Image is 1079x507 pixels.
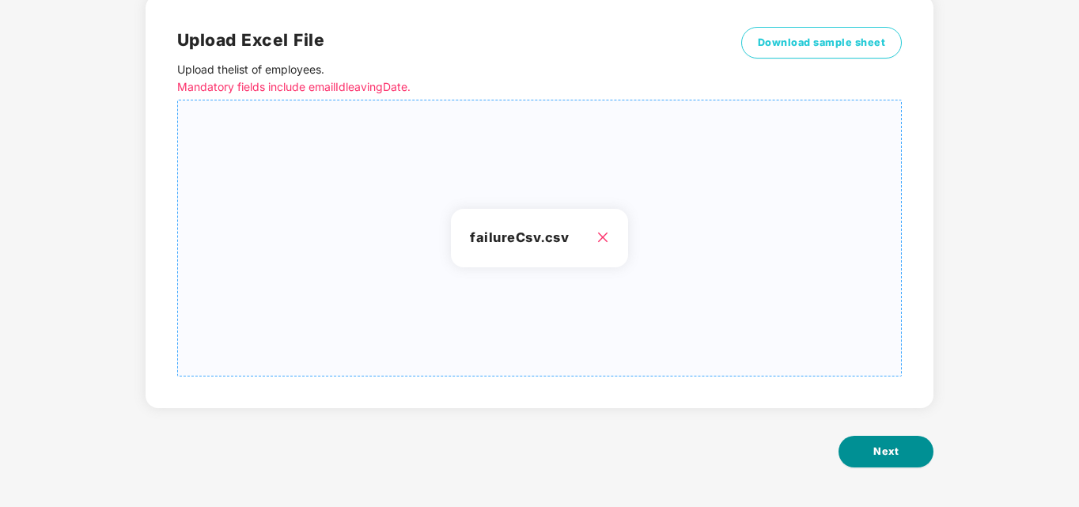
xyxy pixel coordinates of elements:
[758,35,886,51] span: Download sample sheet
[839,436,933,467] button: Next
[596,231,609,244] span: close
[741,27,903,59] button: Download sample sheet
[177,61,721,96] p: Upload the list of employees .
[470,228,609,248] h3: failureCsv.csv
[873,444,899,460] span: Next
[177,78,721,96] p: Mandatory fields include emailId leavingDate.
[178,100,901,376] span: failureCsv.csv close
[177,27,721,53] h2: Upload Excel File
